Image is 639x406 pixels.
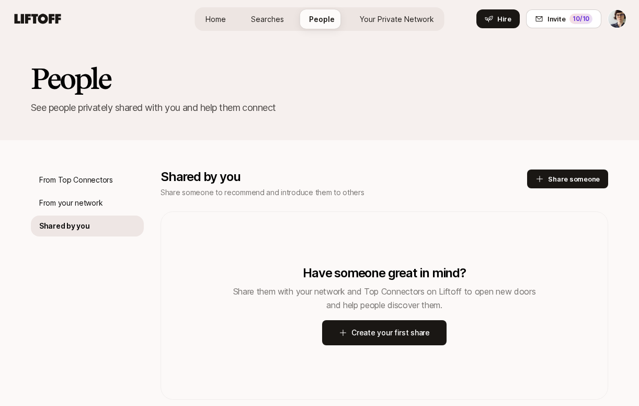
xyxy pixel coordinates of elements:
[233,285,536,312] p: Share them with your network and Top Connectors on Liftoff to open new doors and help people disc...
[243,9,292,29] a: Searches
[31,100,608,115] p: See people privately shared with you and help them connect
[527,170,608,188] button: Share someone
[322,320,447,345] button: Create your first share
[476,9,520,28] button: Hire
[251,14,284,25] span: Searches
[161,170,527,184] p: Shared by you
[39,220,89,232] p: Shared by you
[303,266,466,280] p: Have someone great in mind?
[497,14,511,24] span: Hire
[301,9,343,29] a: People
[608,9,626,28] button: Nicole Fenton
[608,10,626,28] img: Nicole Fenton
[569,14,592,24] div: 10 /10
[197,9,234,29] a: Home
[547,14,565,24] span: Invite
[31,63,608,94] h2: People
[206,14,226,25] span: Home
[39,174,113,186] p: From Top Connectors
[351,9,442,29] a: Your Private Network
[360,14,434,25] span: Your Private Network
[309,14,335,25] span: People
[161,186,527,199] p: Share someone to recommend and introduce them to others
[39,197,102,209] p: From your network
[526,9,601,28] button: Invite10/10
